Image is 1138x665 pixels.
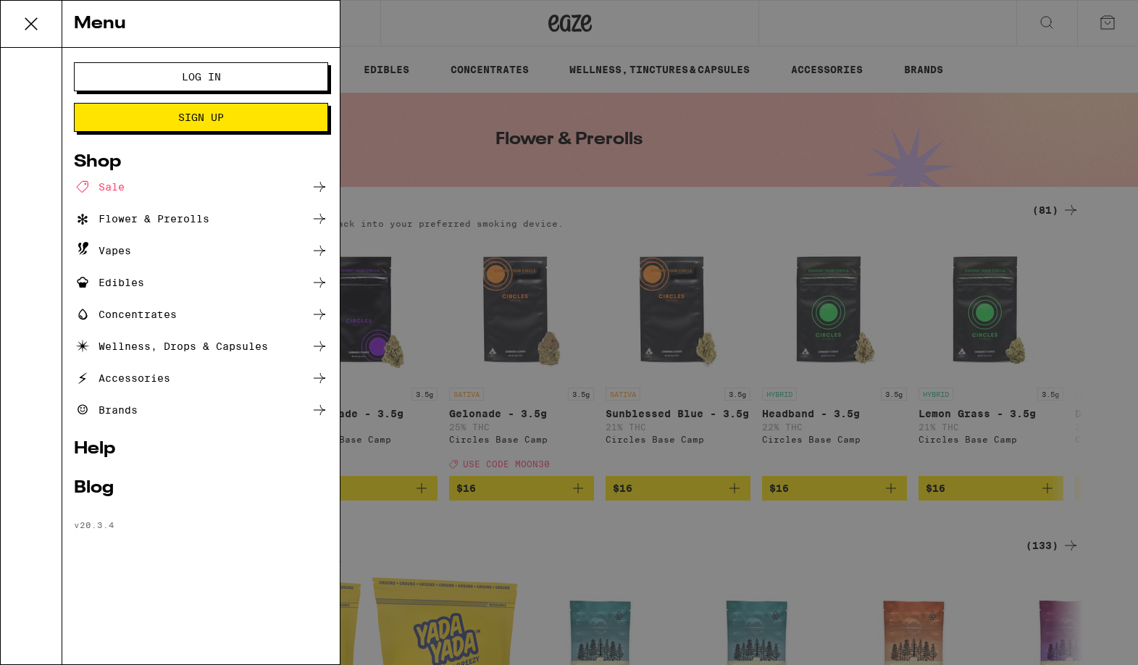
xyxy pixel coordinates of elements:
button: Log In [74,62,328,91]
a: Flower & Prerolls [74,210,328,227]
span: Sign Up [178,112,224,122]
a: Blog [74,480,328,497]
a: Wellness, Drops & Capsules [74,338,328,355]
div: Flower & Prerolls [74,210,209,227]
a: Accessories [74,369,328,387]
div: Concentrates [74,306,177,323]
a: Edibles [74,274,328,291]
div: Edibles [74,274,144,291]
span: v 20.3.4 [74,520,114,530]
a: Concentrates [74,306,328,323]
div: Menu [62,1,340,48]
span: Log In [182,72,221,82]
div: Wellness, Drops & Capsules [74,338,268,355]
a: Sale [74,178,328,196]
a: Help [74,440,328,458]
a: Brands [74,401,328,419]
a: Shop [74,154,328,171]
div: Vapes [74,242,131,259]
span: Hi. Need any help? [9,10,104,22]
a: Vapes [74,242,328,259]
button: Sign Up [74,103,328,132]
div: Sale [74,178,125,196]
div: Accessories [74,369,170,387]
a: Log In [74,71,328,83]
div: Brands [74,401,138,419]
a: Sign Up [74,112,328,123]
